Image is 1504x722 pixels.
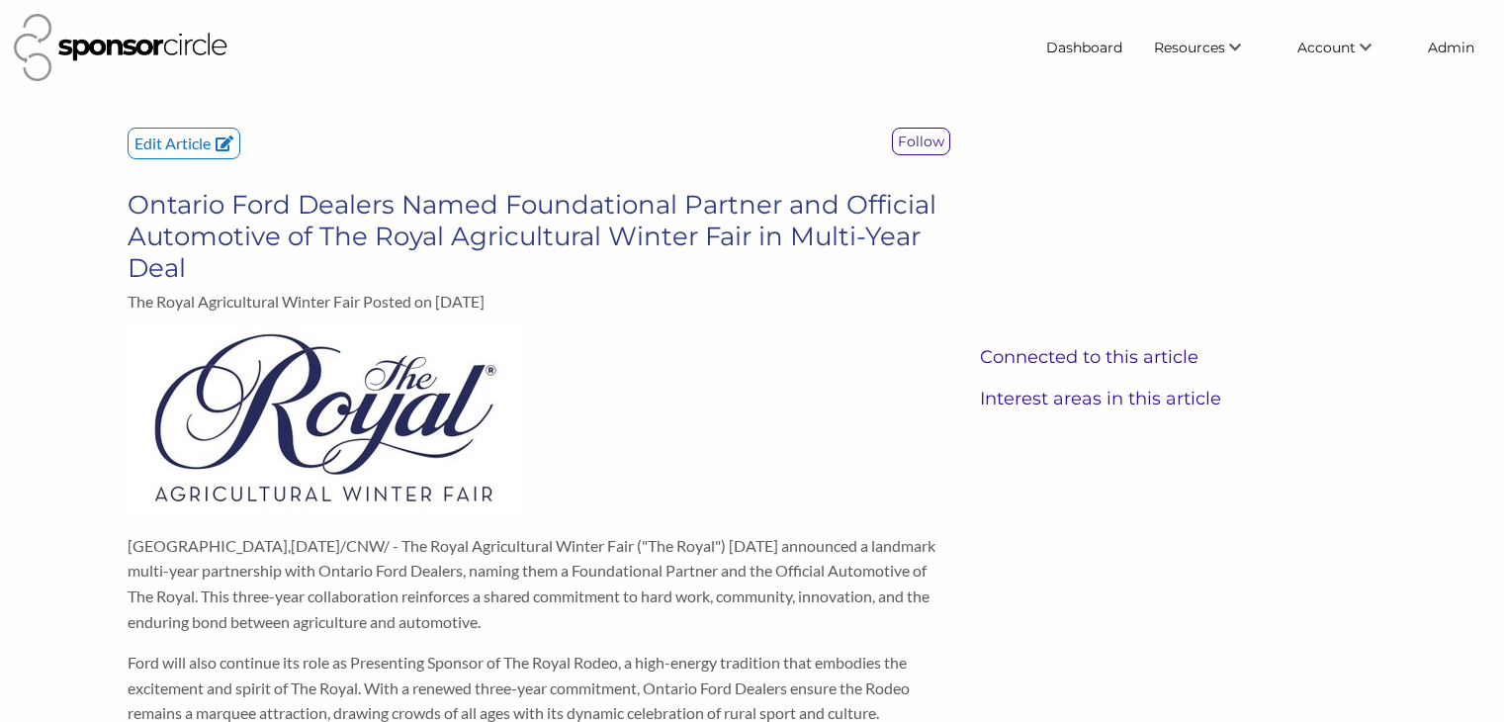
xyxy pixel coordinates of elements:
[980,388,1376,409] h3: Interest areas in this article
[129,129,239,158] p: Edit Article
[1030,30,1138,65] a: Dashboard
[893,129,949,154] p: Follow
[128,533,950,634] p: , /CNW/ - The Royal Agricultural Winter Fair ("The Royal") [DATE] announced a landmark multi-year...
[128,189,950,284] h3: Ontario Ford Dealers Named Foundational Partner and Official Automotive of The Royal Agricultural...
[1154,39,1225,56] span: Resources
[128,326,523,513] img: The_Royal_Agricultural_Winter_Fair_Ontario_Ford_Dealers_Named_Fo.jpg
[128,292,950,311] p: The Royal Agricultural Winter Fair Posted on [DATE]
[1297,39,1356,56] span: Account
[14,14,227,81] img: Sponsor Circle Logo
[291,536,340,555] span: [DATE]
[128,536,288,555] span: [GEOGRAPHIC_DATA]
[1138,30,1282,65] li: Resources
[1412,30,1490,65] a: Admin
[980,346,1376,368] h3: Connected to this article
[1282,30,1412,65] li: Account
